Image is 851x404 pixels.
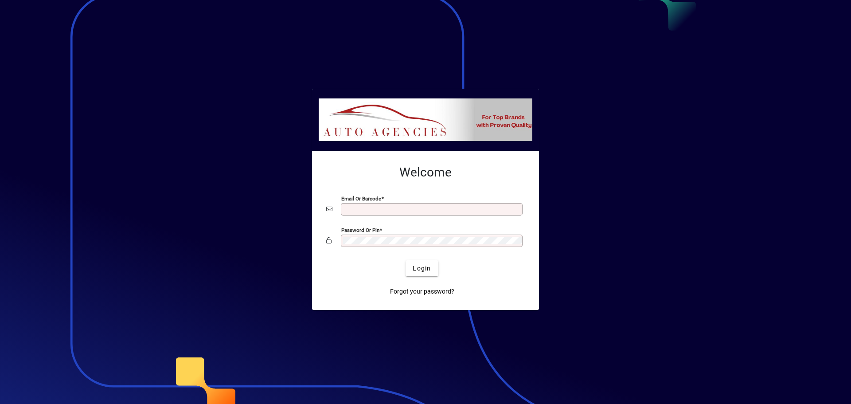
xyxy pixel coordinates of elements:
[406,260,438,276] button: Login
[341,227,379,233] mat-label: Password or Pin
[341,196,381,202] mat-label: Email or Barcode
[326,165,525,180] h2: Welcome
[390,287,454,296] span: Forgot your password?
[386,283,458,299] a: Forgot your password?
[413,264,431,273] span: Login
